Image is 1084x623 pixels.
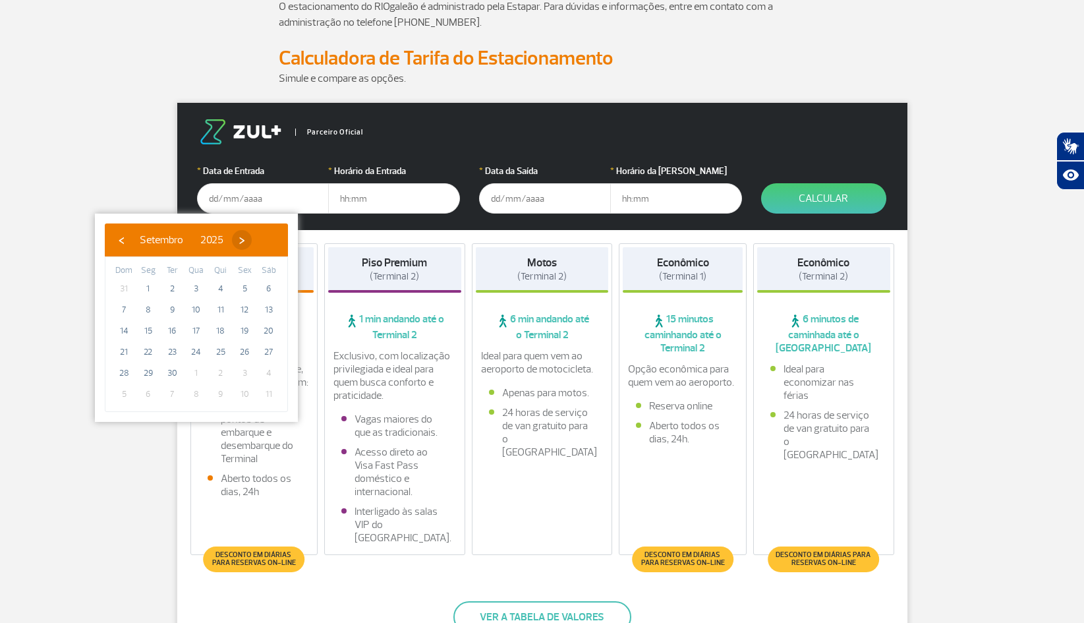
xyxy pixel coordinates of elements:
[770,409,877,461] li: 24 horas de serviço de van gratuito para o [GEOGRAPHIC_DATA]
[186,320,207,341] span: 17
[138,363,159,384] span: 29
[113,278,134,299] span: 31
[210,363,231,384] span: 2
[208,400,301,465] li: Fácil acesso aos pontos de embarque e desembarque do Terminal
[341,413,448,439] li: Vagas maiores do que as tradicionais.
[770,363,877,402] li: Ideal para economizar nas férias
[138,384,159,405] span: 6
[258,320,279,341] span: 20
[258,299,279,320] span: 13
[210,299,231,320] span: 11
[161,320,183,341] span: 16
[185,264,209,278] th: weekday
[95,214,298,422] bs-datepicker-container: calendar
[233,264,257,278] th: weekday
[341,505,448,545] li: Interligado às salas VIP do [GEOGRAPHIC_DATA].
[186,384,207,405] span: 8
[210,384,231,405] span: 9
[113,320,134,341] span: 14
[200,233,223,247] span: 2025
[197,119,284,144] img: logo-zul.png
[234,320,255,341] span: 19
[111,231,252,245] bs-datepicker-navigation-view: ​ ​ ​
[659,270,706,283] span: (Terminal 1)
[657,256,709,270] strong: Econômico
[489,386,596,400] li: Apenas para motos.
[1056,161,1084,190] button: Abrir recursos assistivos.
[489,406,596,459] li: 24 horas de serviço de van gratuito para o [GEOGRAPHIC_DATA]
[328,312,461,341] span: 1 min andando até o Terminal 2
[328,183,460,214] input: hh:mm
[208,472,301,498] li: Aberto todos os dias, 24h
[113,384,134,405] span: 5
[1056,132,1084,190] div: Plugin de acessibilidade da Hand Talk.
[210,278,231,299] span: 4
[258,363,279,384] span: 4
[279,71,806,86] p: Simule e compare as opções.
[140,233,183,247] span: Setembro
[197,183,329,214] input: dd/mm/aaaa
[161,341,183,363] span: 23
[192,230,232,250] button: 2025
[113,299,134,320] span: 7
[610,183,742,214] input: hh:mm
[761,183,886,214] button: Calcular
[476,312,609,341] span: 6 min andando até o Terminal 2
[370,270,419,283] span: (Terminal 2)
[234,299,255,320] span: 12
[636,419,729,446] li: Aberto todos os dias, 24h.
[186,363,207,384] span: 1
[161,384,183,405] span: 7
[362,256,427,270] strong: Piso Premium
[161,299,183,320] span: 9
[234,384,255,405] span: 10
[161,278,183,299] span: 2
[161,363,183,384] span: 30
[258,278,279,299] span: 6
[208,264,233,278] th: weekday
[210,341,231,363] span: 25
[295,129,363,136] span: Parceiro Oficial
[186,341,207,363] span: 24
[757,312,890,355] span: 6 minutos de caminhada até o [GEOGRAPHIC_DATA]
[232,230,252,250] button: ›
[258,341,279,363] span: 27
[234,341,255,363] span: 26
[234,363,255,384] span: 3
[138,320,159,341] span: 15
[234,278,255,299] span: 5
[210,320,231,341] span: 18
[136,264,161,278] th: weekday
[258,384,279,405] span: 11
[1056,132,1084,161] button: Abrir tradutor de língua de sinais.
[256,264,281,278] th: weekday
[160,264,185,278] th: weekday
[113,341,134,363] span: 21
[210,551,298,567] span: Desconto em diárias para reservas on-line
[517,270,567,283] span: (Terminal 2)
[113,363,134,384] span: 28
[479,183,611,214] input: dd/mm/aaaa
[111,230,131,250] button: ‹
[610,164,742,178] label: Horário da [PERSON_NAME]
[628,363,737,389] p: Opção econômica para quem vem ao aeroporto.
[328,164,460,178] label: Horário da Entrada
[797,256,849,270] strong: Econômico
[527,256,557,270] strong: Motos
[279,46,806,71] h2: Calculadora de Tarifa do Estacionamento
[138,299,159,320] span: 8
[186,278,207,299] span: 3
[138,341,159,363] span: 22
[197,164,329,178] label: Data de Entrada
[774,551,872,567] span: Desconto em diárias para reservas on-line
[112,264,136,278] th: weekday
[341,446,448,498] li: Acesso direto ao Visa Fast Pass doméstico e internacional.
[639,551,726,567] span: Desconto em diárias para reservas on-line
[333,349,456,402] p: Exclusivo, com localização privilegiada e ideal para quem busca conforto e praticidade.
[479,164,611,178] label: Data da Saída
[636,400,729,413] li: Reserva online
[138,278,159,299] span: 1
[131,230,192,250] button: Setembro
